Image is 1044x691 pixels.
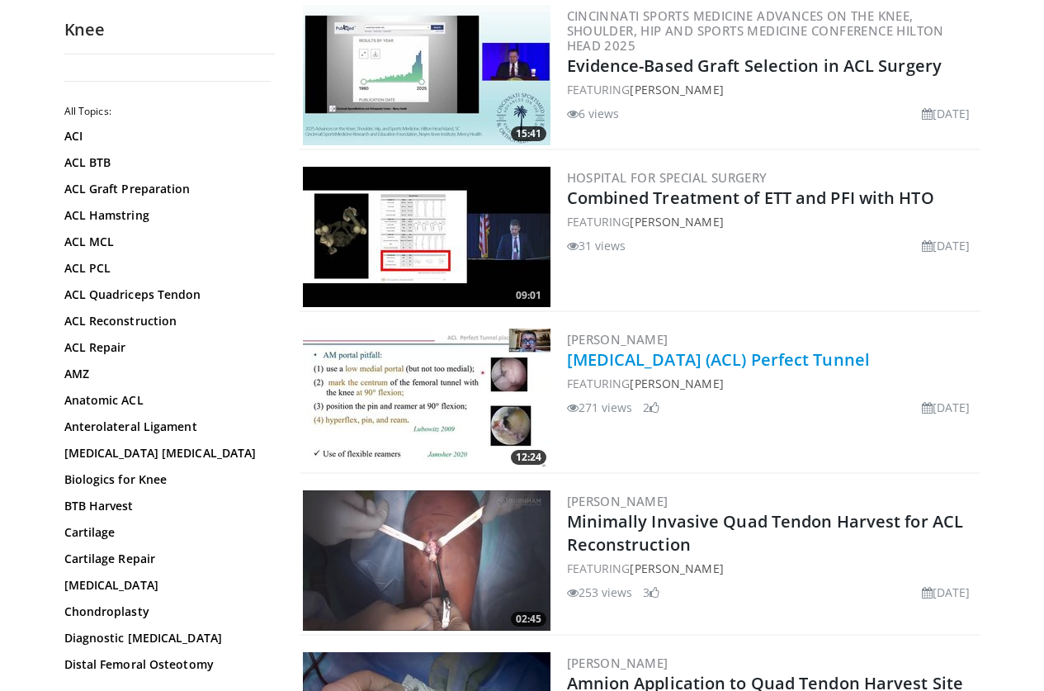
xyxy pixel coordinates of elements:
[64,154,267,171] a: ACL BTB
[643,584,659,601] li: 3
[303,490,550,631] img: 137f2d6b-da89-4a84-be81-d80563d2d302.300x170_q85_crop-smart_upscale.jpg
[64,366,267,382] a: AMZ
[567,655,668,671] a: [PERSON_NAME]
[64,19,275,40] h2: Knee
[303,167,550,307] a: 09:01
[64,419,267,435] a: Anterolateral Ligament
[922,584,971,601] li: [DATE]
[567,560,977,577] div: FEATURING
[64,577,267,594] a: [MEDICAL_DATA]
[64,128,267,144] a: ACI
[64,524,267,541] a: Cartilage
[303,329,550,469] a: 12:24
[922,237,971,254] li: [DATE]
[630,82,723,97] a: [PERSON_NAME]
[64,313,267,329] a: ACL Reconstruction
[64,603,267,620] a: Chondroplasty
[922,105,971,122] li: [DATE]
[64,286,267,303] a: ACL Quadriceps Tendon
[567,81,977,98] div: FEATURING
[511,126,546,141] span: 15:41
[630,376,723,391] a: [PERSON_NAME]
[567,331,668,348] a: [PERSON_NAME]
[567,213,977,230] div: FEATURING
[567,7,944,54] a: Cincinnati Sports Medicine Advances on the Knee, Shoulder, Hip and Sports Medicine Conference Hil...
[567,493,668,509] a: [PERSON_NAME]
[567,237,626,254] li: 31 views
[64,105,271,118] h2: All Topics:
[303,5,550,145] a: 15:41
[643,399,659,416] li: 2
[511,612,546,627] span: 02:45
[64,445,267,461] a: [MEDICAL_DATA] [MEDICAL_DATA]
[511,288,546,303] span: 09:01
[64,471,267,488] a: Biologics for Knee
[567,375,977,392] div: FEATURING
[567,584,633,601] li: 253 views
[64,656,267,673] a: Distal Femoral Osteotomy
[567,105,620,122] li: 6 views
[64,181,267,197] a: ACL Graft Preparation
[64,234,267,250] a: ACL MCL
[511,450,546,465] span: 12:24
[567,54,942,77] a: Evidence-Based Graft Selection in ACL Surgery
[64,551,267,567] a: Cartilage Repair
[64,207,267,224] a: ACL Hamstring
[567,348,871,371] a: [MEDICAL_DATA] (ACL) Perfect Tunnel
[303,329,550,469] img: ea4afed9-29e9-4fab-b199-2024cb7a2819.300x170_q85_crop-smart_upscale.jpg
[64,498,267,514] a: BTB Harvest
[64,392,267,409] a: Anatomic ACL
[303,490,550,631] a: 02:45
[64,339,267,356] a: ACL Repair
[630,214,723,230] a: [PERSON_NAME]
[64,630,267,646] a: Diagnostic [MEDICAL_DATA]
[303,167,550,307] img: 467ac221-1af6-469f-b1aa-f8ffed34878d.300x170_q85_crop-smart_upscale.jpg
[567,187,934,209] a: Combined Treatment of ETT and PFI with HTO
[630,561,723,576] a: [PERSON_NAME]
[567,169,768,186] a: Hospital for Special Surgery
[567,510,964,556] a: Minimally Invasive Quad Tendon Harvest for ACL Reconstruction
[567,399,633,416] li: 271 views
[303,5,550,145] img: dca7b889-fde5-43a0-b706-b7ac4a34708c.300x170_q85_crop-smart_upscale.jpg
[922,399,971,416] li: [DATE]
[64,260,267,277] a: ACL PCL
